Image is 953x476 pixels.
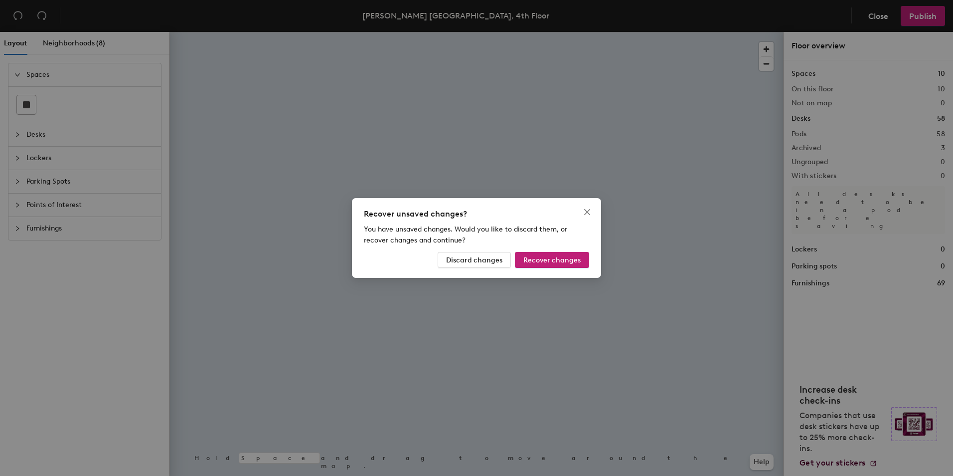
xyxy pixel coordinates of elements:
span: Recover changes [523,256,581,264]
button: Close [579,204,595,220]
button: Discard changes [438,252,511,268]
span: Discard changes [446,256,502,264]
span: close [583,208,591,216]
span: Close [579,208,595,216]
button: Recover changes [515,252,589,268]
span: You have unsaved changes. Would you like to discard them, or recover changes and continue? [364,225,567,244]
div: Recover unsaved changes? [364,208,589,220]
